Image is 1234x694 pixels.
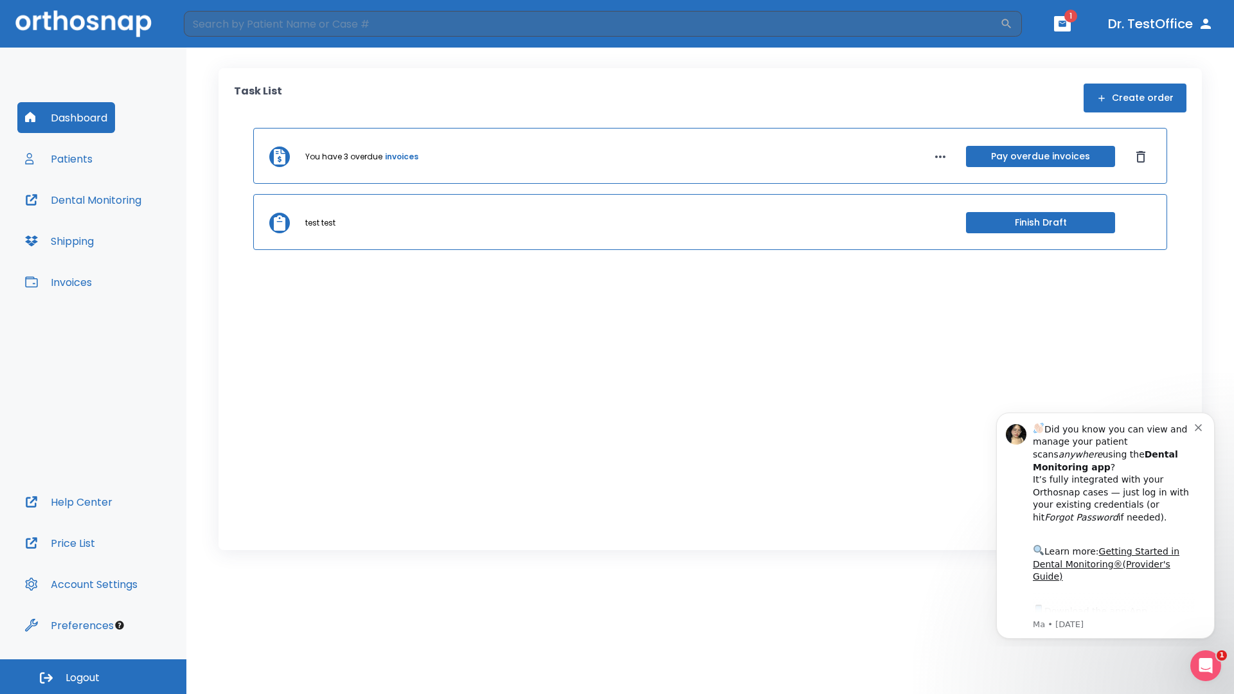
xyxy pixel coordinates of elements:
[17,184,149,215] button: Dental Monitoring
[1084,84,1186,112] button: Create order
[17,102,115,133] button: Dashboard
[966,146,1115,167] button: Pay overdue invoices
[1190,650,1221,681] iframe: Intercom live chat
[305,217,335,229] p: test test
[184,11,1000,37] input: Search by Patient Name or Case #
[17,610,121,641] button: Preferences
[1217,650,1227,661] span: 1
[1103,12,1219,35] button: Dr. TestOffice
[17,528,103,558] button: Price List
[56,205,170,228] a: App Store
[966,212,1115,233] button: Finish Draft
[17,226,102,256] button: Shipping
[1064,10,1077,22] span: 1
[17,267,100,298] button: Invoices
[1131,147,1151,167] button: Dismiss
[15,10,152,37] img: Orthosnap
[56,218,218,229] p: Message from Ma, sent 5w ago
[385,151,418,163] a: invoices
[305,151,382,163] p: You have 3 overdue
[977,401,1234,646] iframe: Intercom notifications message
[218,20,228,30] button: Dismiss notification
[56,202,218,267] div: Download the app: | ​ Let us know if you need help getting started!
[17,569,145,600] button: Account Settings
[234,84,282,112] p: Task List
[114,619,125,631] div: Tooltip anchor
[66,671,100,685] span: Logout
[17,143,100,174] button: Patients
[17,486,120,517] button: Help Center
